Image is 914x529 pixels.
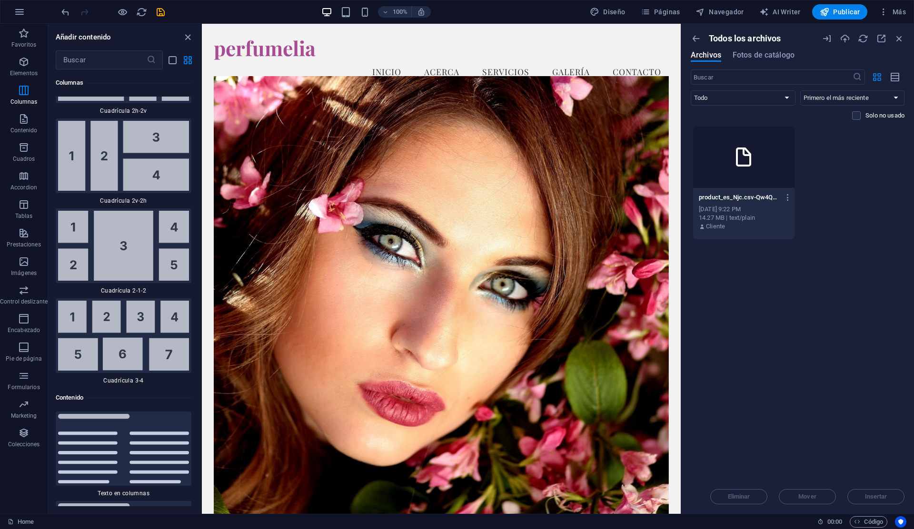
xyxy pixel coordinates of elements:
p: Columnas [10,98,38,106]
p: product_es_Njc.csv-Qw4QXdZgfSZxgKkJW9tP5w.txt [699,193,780,202]
button: 100% [378,6,412,18]
p: Formularios [8,383,40,391]
span: Cuadrícula 2h-2v [56,107,191,115]
p: Contenido [10,127,38,134]
img: Grid2-1-2.svg [58,211,189,281]
p: Imágenes [11,269,37,277]
span: Diseño [590,7,626,17]
i: Guardar (Ctrl+S) [155,7,166,18]
div: [DATE] 9:22 PM [699,205,789,214]
button: AI Writer [755,4,805,20]
p: Solo muestra los archivos que no están usándose en el sitio web. Los archivos añadidos durante es... [865,111,904,120]
p: Pie de página [6,355,41,362]
i: Mostrar todas las carpetas [691,33,701,44]
span: Cuadrícula 2v-2h [56,197,191,205]
a: Haz clic para cancelar la selección y doble clic para abrir páginas [8,516,34,528]
div: Cuadrícula 2v-2h [56,118,191,205]
i: Cerrar [894,33,904,44]
button: Publicar [812,4,868,20]
i: Deshacer: Añadir elemento (Ctrl+Z) [60,7,71,18]
p: Prestaciones [7,241,40,248]
button: close panel [182,31,193,43]
i: Cargar [840,33,850,44]
p: Elementos [10,69,38,77]
img: Grid3-4.svg [58,301,189,371]
p: Favoritos [11,41,36,49]
button: list-view [167,54,178,66]
div: Texto en columnas [56,411,191,498]
h6: Añadir contenido [56,31,111,43]
button: undo [60,6,71,18]
span: : [834,518,835,525]
button: Haz clic para salir del modo de previsualización y seguir editando [117,6,128,18]
p: Accordion [10,184,37,191]
p: Cuadros [13,155,35,163]
button: Diseño [586,4,629,20]
button: Páginas [637,4,684,20]
div: Cuadrícula 2-1-2 [56,208,191,294]
p: Cliente [706,222,725,231]
button: Más [875,4,910,20]
span: AI Writer [759,7,801,17]
p: Colecciones [8,441,40,448]
button: save [155,6,166,18]
span: Publicar [820,7,860,17]
span: Páginas [641,7,680,17]
span: Navegador [695,7,744,17]
i: Volver a cargar [858,33,868,44]
p: Todos los archivos [709,33,781,44]
input: Buscar [56,50,147,69]
input: Buscar [691,69,853,85]
span: Texto en columnas [56,490,191,497]
div: Cuadrícula 3-4 [56,298,191,384]
div: 14.27 MB | text/plain [699,214,789,222]
button: grid-view [182,54,193,66]
p: Marketing [11,412,37,420]
p: Encabezado [8,326,40,334]
img: text-in-columns.svg [58,414,189,484]
button: Usercentrics [895,516,906,528]
span: Código [854,516,883,528]
span: Archivos [691,49,721,61]
button: Código [850,516,887,528]
i: Maximizar [876,33,886,44]
h6: Tiempo de la sesión [817,516,843,528]
span: Cuadrícula 3-4 [56,377,191,384]
button: Navegador [692,4,748,20]
p: Tablas [15,212,33,220]
i: Al redimensionar, ajustar el nivel de zoom automáticamente para ajustarse al dispositivo elegido. [417,8,426,16]
span: Más [879,7,906,17]
i: Importación de URL [822,33,832,44]
span: Cuadrícula 2-1-2 [56,287,191,294]
div: Diseño (Ctrl+Alt+Y) [586,4,629,20]
span: Fotos de catálogo [733,49,795,61]
h6: Columnas [56,77,191,88]
i: Volver a cargar página [136,7,147,18]
h6: Contenido [56,392,191,403]
img: Grid2v-2h.svg [58,121,189,191]
h6: 100% [392,6,407,18]
span: 00 00 [827,516,842,528]
button: reload [136,6,147,18]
